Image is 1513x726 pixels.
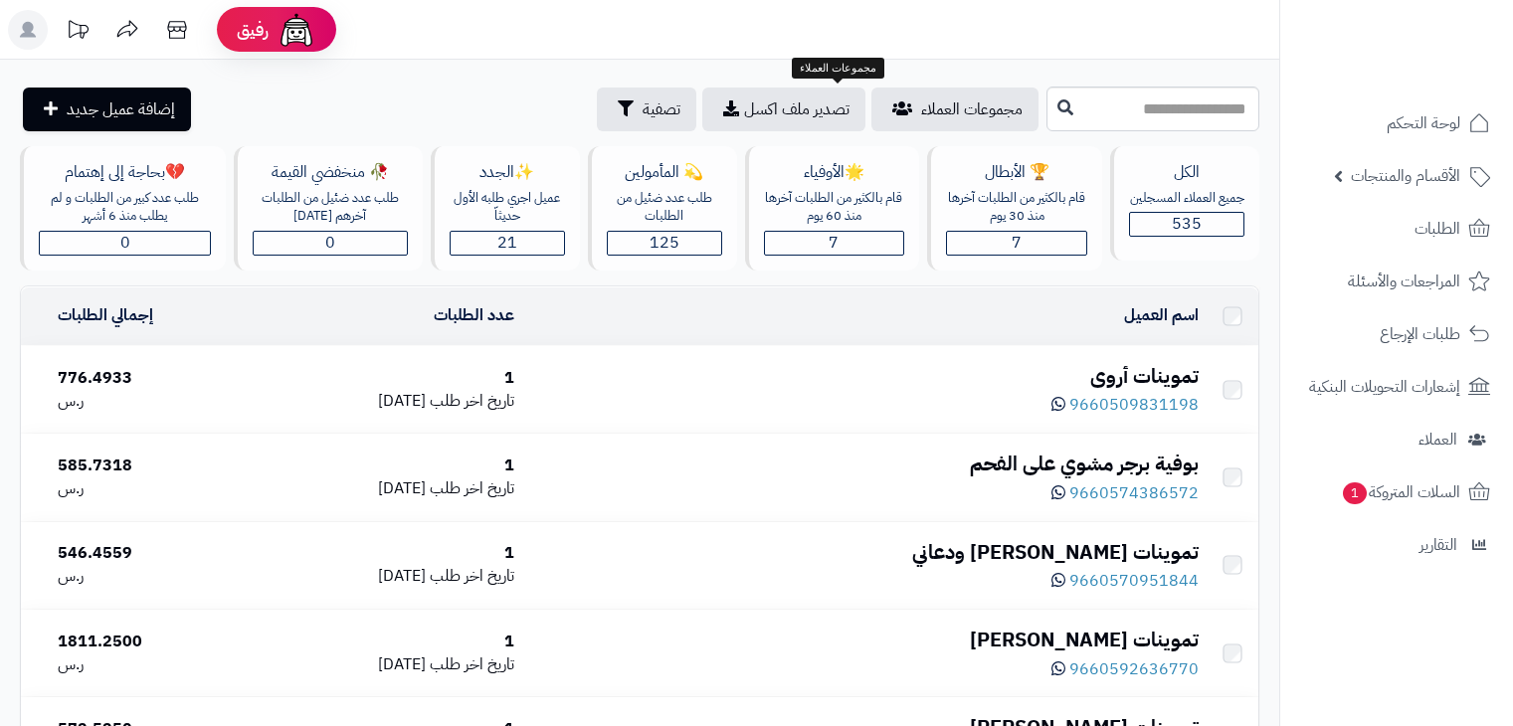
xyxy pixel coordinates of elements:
a: العملاء [1292,416,1501,463]
span: 0 [120,231,130,255]
a: الطلبات [1292,205,1501,253]
span: تاريخ اخر طلب [430,476,514,500]
a: عدد الطلبات [434,303,514,327]
div: عميل اجري طلبه الأول حديثاّ [450,189,565,226]
div: تموينات أروى [530,362,1199,391]
a: 9660509831198 [1051,393,1199,417]
div: ر.س [58,390,242,413]
a: مجموعات العملاء [871,88,1039,131]
span: إشعارات التحويلات البنكية [1309,373,1460,401]
span: 9660574386572 [1069,481,1199,505]
a: إضافة عميل جديد [23,88,191,131]
div: 1 [258,454,515,477]
a: 🥀 منخفضي القيمةطلب عدد ضئيل من الطلبات آخرهم [DATE]0 [230,146,426,271]
span: تصفية [643,97,680,121]
div: 🥀 منخفضي القيمة [253,161,407,184]
span: 9660592636770 [1069,657,1199,681]
span: العملاء [1418,426,1457,454]
span: 9660570951844 [1069,569,1199,593]
img: ai-face.png [277,10,316,50]
span: تاريخ اخر طلب [430,564,514,588]
a: تصدير ملف اكسل [702,88,865,131]
div: 546.4559 [58,542,242,565]
div: 585.7318 [58,454,242,477]
a: 9660570951844 [1051,569,1199,593]
div: 776.4933 [58,367,242,390]
span: 125 [650,231,679,255]
a: 9660574386572 [1051,481,1199,505]
span: رفيق [237,18,269,42]
a: ✨الجددعميل اجري طلبه الأول حديثاّ21 [427,146,584,271]
div: 💔بحاجة إلى إهتمام [39,161,211,184]
div: 🌟الأوفياء [764,161,905,184]
a: اسم العميل [1124,303,1199,327]
a: تحديثات المنصة [53,10,102,55]
div: مجموعات العملاء [792,58,884,80]
span: الطلبات [1415,215,1460,243]
span: مجموعات العملاء [921,97,1023,121]
div: الكل [1129,161,1244,184]
a: 9660592636770 [1051,657,1199,681]
a: السلات المتروكة1 [1292,468,1501,516]
div: طلب عدد ضئيل من الطلبات آخرهم [DATE] [253,189,407,226]
span: 535 [1172,212,1202,236]
div: ر.س [58,565,242,588]
span: تصدير ملف اكسل [744,97,850,121]
div: 1 [258,542,515,565]
div: بوفية برجر مشوي على الفحم [530,450,1199,478]
div: قام بالكثير من الطلبات آخرها منذ 30 يوم [946,189,1087,226]
a: 💫 المأمولينطلب عدد ضئيل من الطلبات125 [584,146,741,271]
span: التقارير [1419,531,1457,559]
a: لوحة التحكم [1292,99,1501,147]
button: تصفية [597,88,696,131]
span: إضافة عميل جديد [67,97,175,121]
div: ✨الجدد [450,161,565,184]
div: 1 [258,367,515,390]
span: 9660509831198 [1069,393,1199,417]
a: 🏆 الأبطالقام بالكثير من الطلبات آخرها منذ 30 يوم7 [923,146,1106,271]
div: ر.س [58,653,242,676]
span: 7 [829,231,839,255]
div: تموينات [PERSON_NAME] [530,626,1199,654]
a: إجمالي الطلبات [58,303,153,327]
a: الكلجميع العملاء المسجلين535 [1106,146,1263,271]
div: [DATE] [258,390,515,413]
a: 🌟الأوفياءقام بالكثير من الطلبات آخرها منذ 60 يوم7 [741,146,924,271]
span: الأقسام والمنتجات [1351,162,1460,190]
div: قام بالكثير من الطلبات آخرها منذ 60 يوم [764,189,905,226]
a: 💔بحاجة إلى إهتمامطلب عدد كبير من الطلبات و لم يطلب منذ 6 أشهر0 [16,146,230,271]
div: 1 [258,631,515,653]
span: 21 [497,231,517,255]
span: 0 [325,231,335,255]
div: 💫 المأمولين [607,161,722,184]
a: التقارير [1292,521,1501,569]
div: 1811.2500 [58,631,242,653]
span: لوحة التحكم [1387,109,1460,137]
div: ر.س [58,477,242,500]
div: طلب عدد ضئيل من الطلبات [607,189,722,226]
div: 🏆 الأبطال [946,161,1087,184]
span: المراجعات والأسئلة [1348,268,1460,295]
a: إشعارات التحويلات البنكية [1292,363,1501,411]
a: طلبات الإرجاع [1292,310,1501,358]
span: 7 [1012,231,1022,255]
span: تاريخ اخر طلب [430,652,514,676]
div: [DATE] [258,565,515,588]
a: المراجعات والأسئلة [1292,258,1501,305]
div: تموينات [PERSON_NAME] ودعاني [530,538,1199,567]
div: [DATE] [258,477,515,500]
span: 1 [1343,482,1367,504]
span: السلات المتروكة [1341,478,1460,506]
div: جميع العملاء المسجلين [1129,189,1244,208]
span: طلبات الإرجاع [1380,320,1460,348]
span: تاريخ اخر طلب [430,389,514,413]
div: طلب عدد كبير من الطلبات و لم يطلب منذ 6 أشهر [39,189,211,226]
div: [DATE] [258,653,515,676]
